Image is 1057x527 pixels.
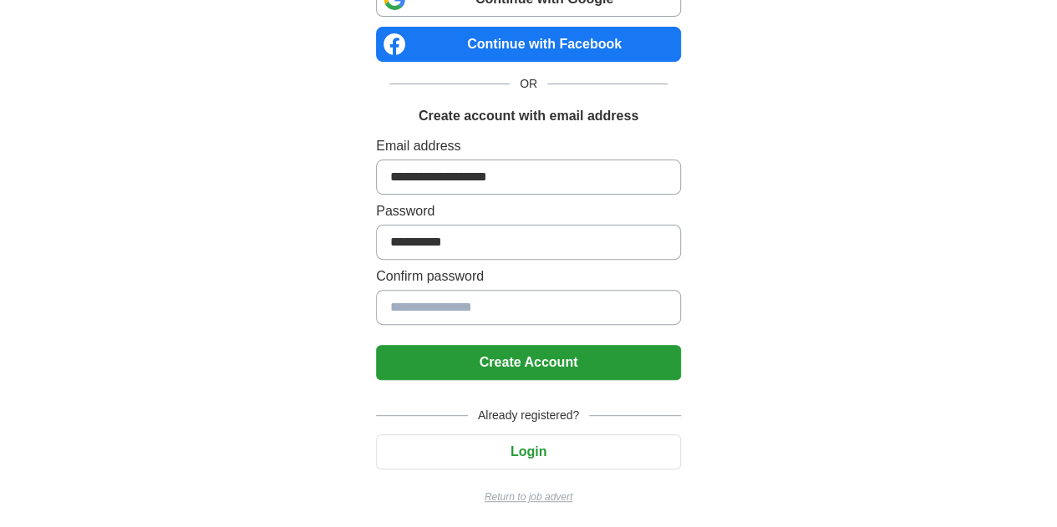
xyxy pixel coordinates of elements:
button: Create Account [376,345,681,380]
label: Confirm password [376,266,681,286]
a: Return to job advert [376,489,681,504]
span: Already registered? [468,407,589,424]
span: OR [510,75,547,93]
a: Login [376,444,681,459]
label: Email address [376,136,681,156]
label: Password [376,201,681,221]
h1: Create account with email address [419,106,638,126]
a: Continue with Facebook [376,27,681,62]
button: Login [376,434,681,469]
